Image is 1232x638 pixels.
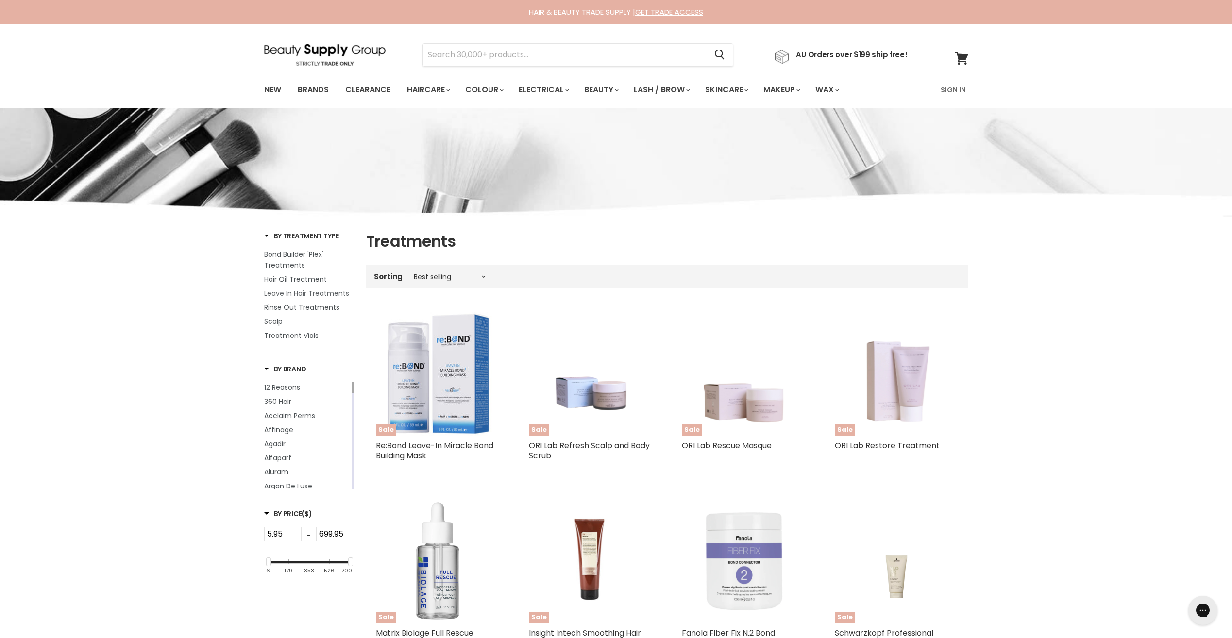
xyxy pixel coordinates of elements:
[264,453,350,463] a: Alfaparf
[264,288,349,298] span: Leave In Hair Treatments
[264,481,350,502] a: Argan De Luxe Professional
[302,509,312,519] span: ($)
[935,80,972,100] a: Sign In
[635,7,703,17] a: GET TRADE ACCESS
[423,44,707,66] input: Search
[400,80,456,100] a: Haircare
[264,438,350,449] a: Agadir
[264,231,339,241] h3: By Treatment Type
[458,80,509,100] a: Colour
[264,330,354,341] a: Treatment Vials
[529,499,653,623] a: Insight Intech Smoothing Hair MaskSale
[264,382,350,393] a: 12 Reasons
[264,364,306,374] h3: By Brand
[374,272,403,281] label: Sorting
[529,612,549,623] span: Sale
[756,80,806,100] a: Makeup
[316,527,354,541] input: Max Price
[264,509,312,519] span: By Price
[707,44,733,66] button: Search
[264,425,293,435] span: Affinage
[264,302,339,312] span: Rinse Out Treatments
[577,80,624,100] a: Beauty
[541,312,640,436] img: ORI Lab Refresh Scalp and Body Scrub
[264,316,354,327] a: Scalp
[682,499,806,623] img: Fanola Fiber Fix N.2 Bond Connector
[264,396,350,407] a: 360 Hair
[376,424,396,436] span: Sale
[366,231,968,252] h1: Treatments
[682,424,702,436] span: Sale
[264,317,283,326] span: Scalp
[264,331,319,340] span: Treatment Vials
[252,7,980,17] div: HAIR & BEAUTY TRADE SUPPLY |
[341,568,352,574] div: 700
[264,383,300,392] span: 12 Reasons
[549,499,632,623] img: Insight Intech Smoothing Hair Mask
[304,568,314,574] div: 353
[529,440,650,461] a: ORI Lab Refresh Scalp and Body Scrub
[264,274,354,285] a: Hair Oil Treatment
[808,80,845,100] a: Wax
[376,499,500,623] a: Matrix Biolage Full Rescue Invigorating Scalp SerumSale
[264,250,323,270] span: Bond Builder 'Plex' Treatments
[266,568,270,574] div: 6
[264,302,354,313] a: Rinse Out Treatments
[264,411,315,420] span: Acclaim Perms
[264,424,350,435] a: Affinage
[698,80,754,100] a: Skincare
[264,481,312,502] span: Argan De Luxe Professional
[264,467,288,477] span: Aluram
[529,312,653,436] a: ORI Lab Refresh Scalp and Body ScrubSale
[264,509,312,519] h3: By Price($)
[376,612,396,623] span: Sale
[257,76,891,104] ul: Main menu
[835,499,959,623] a: Schwarzkopf Professional BlondMe Bond Repair Sealing BalmSale
[264,288,354,299] a: Leave In Hair Treatments
[264,527,302,541] input: Min Price
[284,568,292,574] div: 179
[302,527,316,544] div: -
[682,312,806,436] a: ORI Lab Rescue MasqueSale
[847,312,946,436] img: ORI Lab Restore Treatment
[529,424,549,436] span: Sale
[264,410,350,421] a: Acclaim Perms
[835,440,940,451] a: ORI Lab Restore Treatment
[264,467,350,477] a: Aluram
[376,312,500,436] img: Re:Bond Leave-In Miracle Bond Building Mask
[264,249,354,270] a: Bond Builder 'Plex' Treatments
[324,568,335,574] div: 526
[835,612,855,623] span: Sale
[376,499,500,623] img: Matrix Biolage Full Rescue Invigorating Scalp Serum
[264,453,291,463] span: Alfaparf
[338,80,398,100] a: Clearance
[264,397,291,406] span: 360 Hair
[257,80,288,100] a: New
[252,76,980,104] nav: Main
[835,424,855,436] span: Sale
[626,80,696,100] a: Lash / Brow
[1183,592,1222,628] iframe: Gorgias live chat messenger
[264,274,327,284] span: Hair Oil Treatment
[376,440,493,461] a: Re:Bond Leave-In Miracle Bond Building Mask
[682,440,772,451] a: ORI Lab Rescue Masque
[835,515,959,607] img: Schwarzkopf Professional BlondMe Bond Repair Sealing Balm
[264,439,286,449] span: Agadir
[835,312,959,436] a: ORI Lab Restore TreatmentSale
[290,80,336,100] a: Brands
[694,312,793,436] img: ORI Lab Rescue Masque
[511,80,575,100] a: Electrical
[376,312,500,436] a: Re:Bond Leave-In Miracle Bond Building MaskSale
[422,43,733,67] form: Product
